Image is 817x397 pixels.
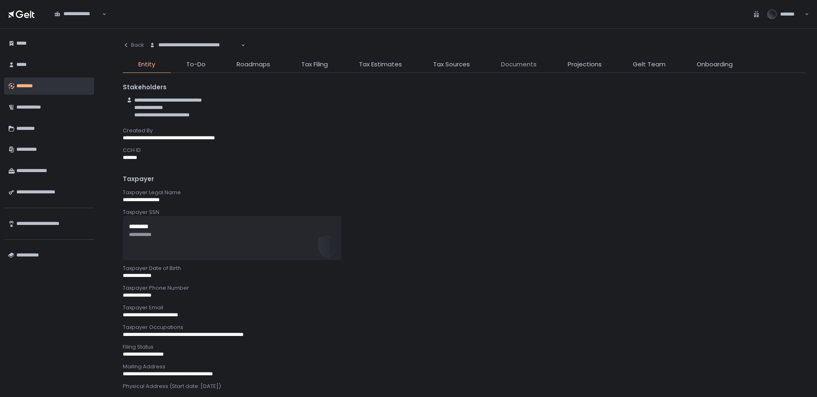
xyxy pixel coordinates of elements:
div: CCH ID [123,147,806,154]
div: Taxpayer Email [123,304,806,311]
span: Gelt Team [633,60,666,69]
span: Tax Sources [433,60,470,69]
div: Taxpayer Date of Birth [123,265,806,272]
input: Search for option [54,18,102,26]
div: Mailing Address [123,363,806,370]
div: Taxpayer Phone Number [123,284,806,292]
span: Roadmaps [237,60,270,69]
span: Projections [568,60,602,69]
span: To-Do [186,60,205,69]
div: Taxpayer Occupations [123,324,806,331]
span: Tax Estimates [359,60,402,69]
span: Tax Filing [301,60,328,69]
span: Documents [501,60,537,69]
div: Filing Status [123,343,806,351]
div: Search for option [144,37,245,54]
div: Back [123,41,144,49]
input: Search for option [149,49,240,57]
div: Taxpayer [123,175,806,184]
div: Taxpayer Legal Name [123,189,806,196]
div: Stakeholders [123,83,806,92]
button: Back [123,37,144,53]
span: Onboarding [697,60,733,69]
span: Entity [138,60,155,69]
div: Taxpayer SSN [123,209,806,216]
div: Physical Address (Start date: [DATE]) [123,383,806,390]
div: Search for option [49,6,106,23]
div: Created By [123,127,806,134]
